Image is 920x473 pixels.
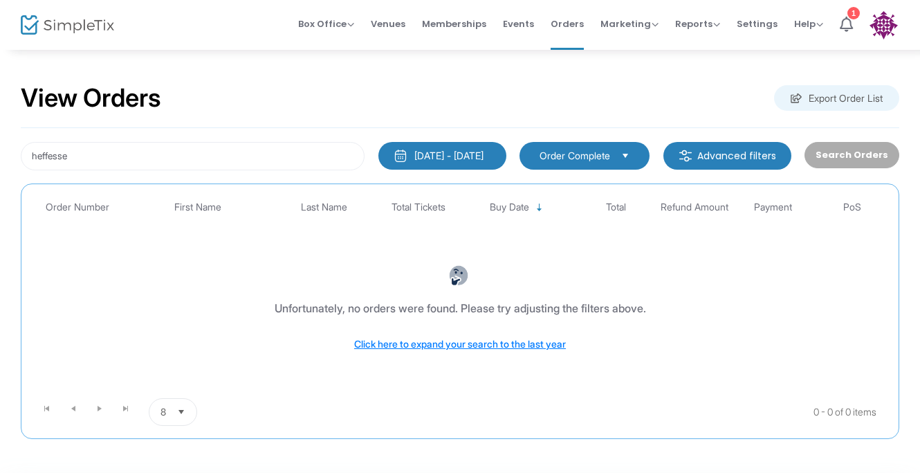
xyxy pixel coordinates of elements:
img: filter [679,149,692,163]
span: Box Office [298,17,354,30]
m-button: Advanced filters [663,142,791,170]
div: 1 [847,7,860,19]
button: [DATE] - [DATE] [378,142,506,170]
kendo-pager-info: 0 - 0 of 0 items [335,398,876,426]
span: 8 [160,405,166,419]
span: Orders [551,6,584,42]
span: Venues [371,6,405,42]
img: face-thinking.png [448,265,469,286]
th: Total Tickets [379,191,458,224]
th: Refund Amount [655,191,734,224]
button: Select [172,399,191,425]
span: Sortable [534,202,545,213]
span: Settings [737,6,778,42]
span: Last Name [301,202,347,213]
span: Help [794,17,823,30]
div: [DATE] - [DATE] [414,149,484,163]
span: Order Number [46,202,109,213]
input: Search by name, email, phone, order number, ip address, or last 4 digits of card [21,142,365,170]
h2: View Orders [21,83,161,114]
span: Memberships [422,6,486,42]
span: Marketing [600,17,659,30]
span: First Name [174,202,221,213]
th: Total [576,191,655,224]
span: Click here to expand your search to the last year [354,338,566,350]
div: Unfortunately, no orders were found. Please try adjusting the filters above. [275,300,646,316]
span: Reports [675,17,720,30]
span: PoS [843,202,861,213]
span: Events [503,6,534,42]
button: Select [616,148,635,163]
span: Order Complete [540,149,610,163]
img: monthly [394,149,407,163]
span: Buy Date [490,202,529,213]
div: Data table [28,191,892,393]
span: Payment [754,202,792,213]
